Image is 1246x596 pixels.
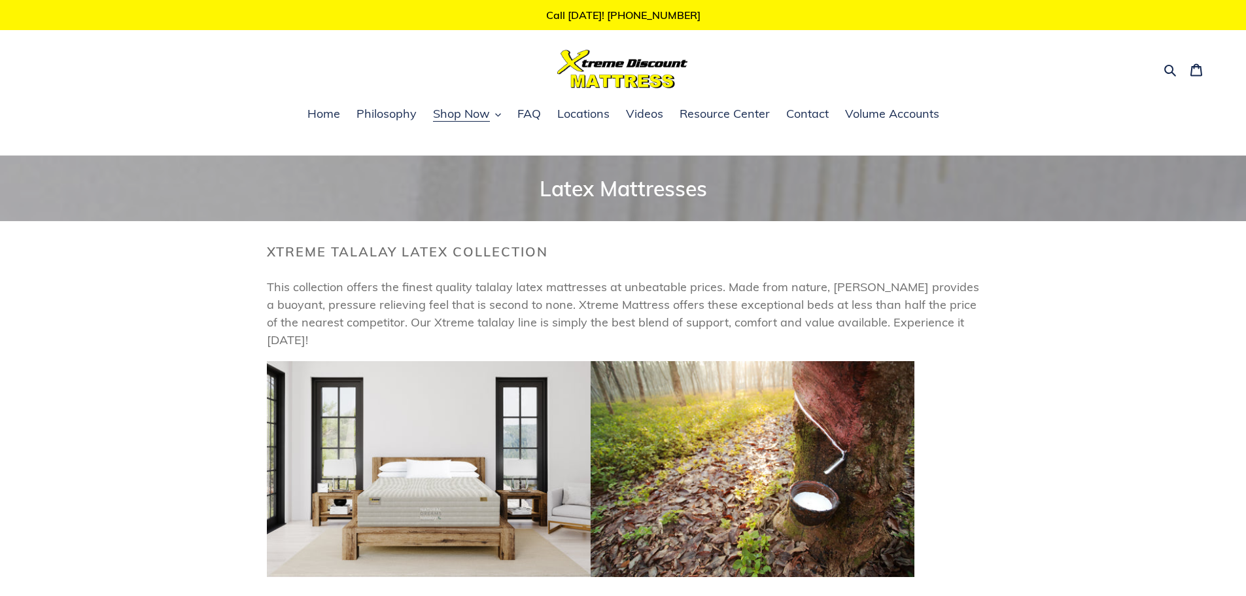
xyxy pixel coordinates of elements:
img: Xtreme Discount Mattress [557,50,688,88]
a: FAQ [511,105,547,124]
a: Locations [551,105,616,124]
a: Contact [780,105,835,124]
span: Latex Mattresses [540,175,707,202]
span: Contact [786,106,829,122]
a: Resource Center [673,105,776,124]
span: Shop Now [433,106,490,122]
a: Videos [619,105,670,124]
span: Videos [626,106,663,122]
span: Home [307,106,340,122]
span: Resource Center [680,106,770,122]
span: Locations [557,106,610,122]
p: This collection offers the finest quality talalay latex mattresses at unbeatable prices. Made fro... [267,278,980,349]
h2: Xtreme Talalay Latex Collection [267,244,980,260]
a: Philosophy [350,105,423,124]
a: Home [301,105,347,124]
a: Volume Accounts [839,105,946,124]
button: Shop Now [426,105,508,124]
span: FAQ [517,106,541,122]
span: Volume Accounts [845,106,939,122]
span: Philosophy [356,106,417,122]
